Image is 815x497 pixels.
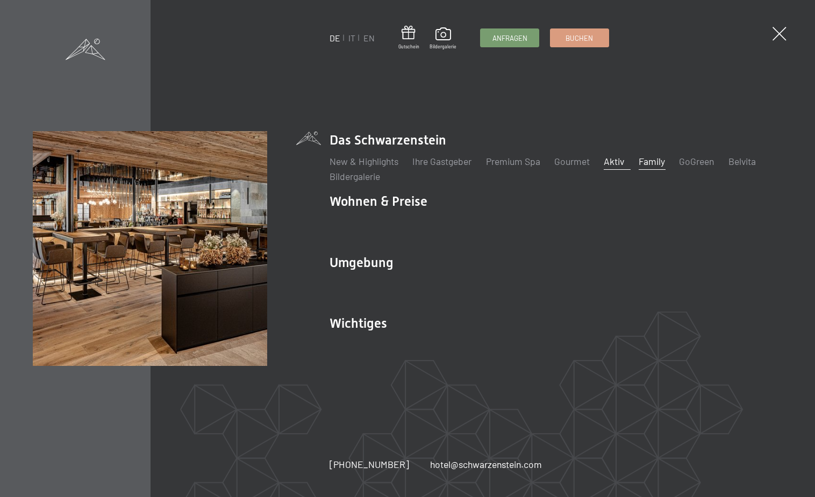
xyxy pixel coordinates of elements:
a: hotel@schwarzenstein.com [430,458,542,471]
a: Belvita [728,155,756,167]
a: Anfragen [481,29,539,47]
a: EN [363,33,375,43]
a: New & Highlights [330,155,398,167]
a: Gutschein [398,26,419,50]
span: Anfragen [492,33,527,43]
a: IT [348,33,355,43]
a: DE [330,33,340,43]
span: Buchen [566,33,593,43]
span: Gutschein [398,44,419,50]
a: Family [639,155,665,167]
span: [PHONE_NUMBER] [330,458,409,470]
a: GoGreen [679,155,714,167]
a: Gourmet [554,155,590,167]
span: Bildergalerie [430,44,456,50]
a: Aktiv [604,155,624,167]
a: Bildergalerie [430,27,456,50]
a: Bildergalerie [330,170,380,182]
a: Ihre Gastgeber [412,155,471,167]
a: [PHONE_NUMBER] [330,458,409,471]
a: Premium Spa [486,155,540,167]
a: Buchen [551,29,609,47]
